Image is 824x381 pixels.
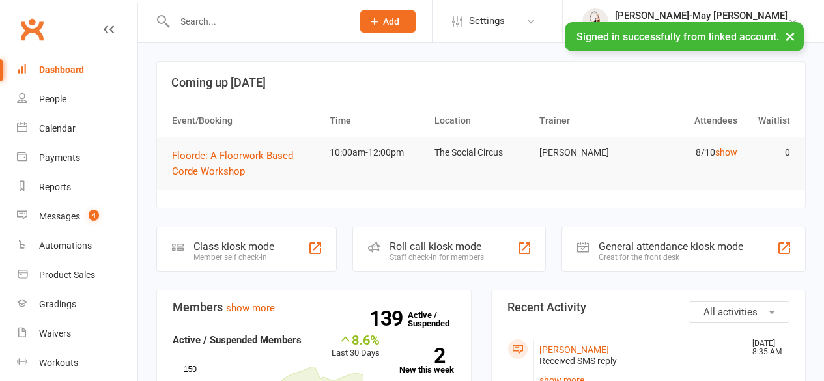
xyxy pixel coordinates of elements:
h3: Members [173,301,455,314]
a: Calendar [17,114,137,143]
div: Waivers [39,328,71,339]
th: Waitlist [743,104,796,137]
div: Last 30 Days [332,332,380,360]
input: Search... [171,12,343,31]
div: Member self check-in [193,253,274,262]
a: Payments [17,143,137,173]
a: Gradings [17,290,137,319]
th: Attendees [638,104,743,137]
th: Time [324,104,429,137]
th: Event/Booking [166,104,324,137]
div: General attendance kiosk mode [599,240,743,253]
a: Dashboard [17,55,137,85]
td: 8/10 [638,137,743,168]
span: Floorde: A Floorwork-Based Corde Workshop [172,150,293,177]
div: Reports [39,182,71,192]
a: show [715,147,737,158]
div: Product Sales [39,270,95,280]
th: Trainer [533,104,638,137]
div: [PERSON_NAME]-May [PERSON_NAME] [615,10,788,21]
div: Received SMS reply [539,356,741,367]
th: Location [429,104,533,137]
time: [DATE] 8:35 AM [746,339,789,356]
button: Floorde: A Floorwork-Based Corde Workshop [172,148,318,179]
div: People [39,94,66,104]
div: Roll call kiosk mode [390,240,484,253]
div: Messages [39,211,80,221]
span: Settings [469,7,505,36]
div: Payments [39,152,80,163]
span: All activities [703,306,758,318]
a: Clubworx [16,13,48,46]
span: Signed in successfully from linked account. [576,31,779,43]
div: Gradings [39,299,76,309]
td: 0 [743,137,796,168]
div: Calendar [39,123,76,134]
a: Automations [17,231,137,261]
a: People [17,85,137,114]
button: Add [360,10,416,33]
div: Great for the front desk [599,253,743,262]
h3: Coming up [DATE] [171,76,791,89]
a: show more [226,302,275,314]
a: Product Sales [17,261,137,290]
strong: 139 [369,309,408,328]
div: 8.6% [332,332,380,346]
strong: 2 [399,346,445,365]
div: Workouts [39,358,78,368]
span: 4 [89,210,99,221]
button: All activities [689,301,789,323]
a: Messages 4 [17,202,137,231]
a: Workouts [17,348,137,378]
a: Waivers [17,319,137,348]
a: [PERSON_NAME] [539,345,609,355]
div: Automations [39,240,92,251]
span: Add [383,16,399,27]
a: 2New this week [399,348,455,374]
strong: Active / Suspended Members [173,334,302,346]
div: Staff check-in for members [390,253,484,262]
div: Dashboard [39,64,84,75]
h3: Recent Activity [507,301,790,314]
div: Class kiosk mode [193,240,274,253]
td: The Social Circus [429,137,533,168]
div: The Social Circus Pty Ltd [615,21,788,33]
a: 139Active / Suspended [408,301,465,337]
td: [PERSON_NAME] [533,137,638,168]
button: × [778,22,802,50]
img: thumb_image1735801805.png [582,8,608,35]
td: 10:00am-12:00pm [324,137,429,168]
a: Reports [17,173,137,202]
